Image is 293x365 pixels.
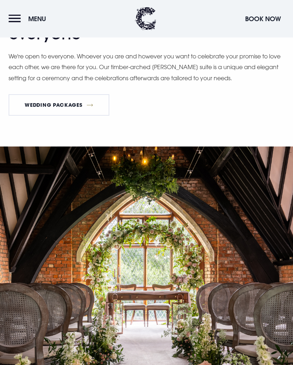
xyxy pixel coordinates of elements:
button: Book Now [242,11,284,27]
img: Clandeboye Lodge [135,7,157,30]
p: We're open to everyone. Whoever you are and however you want to celebrate your promise to love ea... [9,51,284,84]
span: Menu [28,15,46,23]
button: Menu [9,11,50,27]
a: Wedding Packages [9,95,109,116]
